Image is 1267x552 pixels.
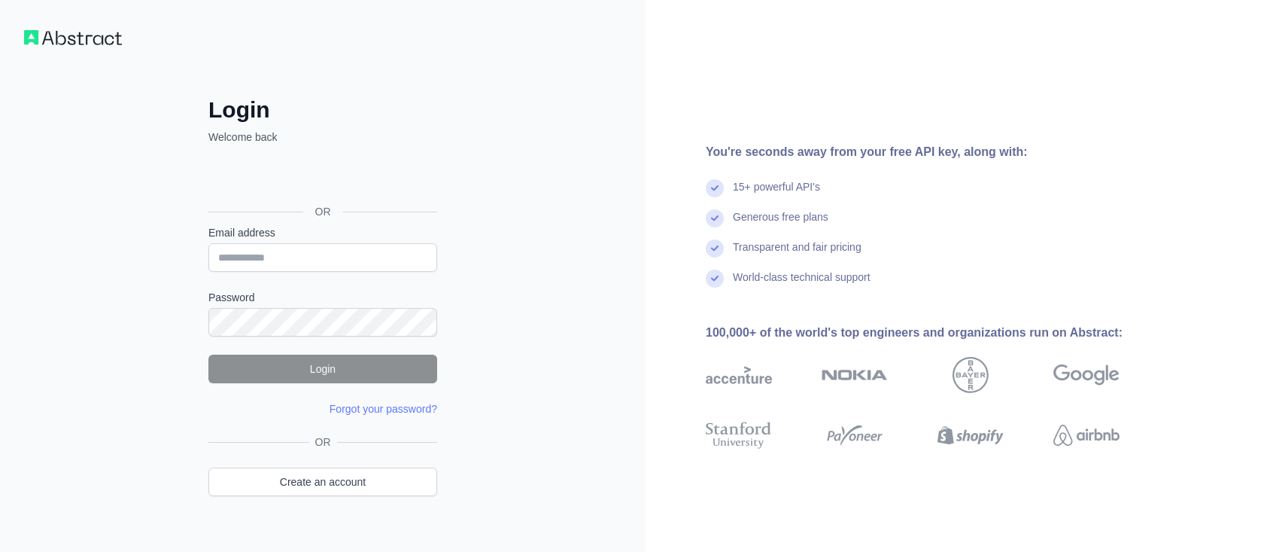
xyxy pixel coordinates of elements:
[733,179,820,209] div: 15+ powerful API's
[706,179,724,197] img: check mark
[208,225,437,240] label: Email address
[1053,419,1120,452] img: airbnb
[733,239,861,270] div: Transparent and fair pricing
[937,419,1004,452] img: shopify
[201,161,442,194] iframe: Sign in with Google Button
[706,209,724,227] img: check mark
[733,270,870,300] div: World-class technical support
[330,403,437,415] a: Forgot your password?
[24,30,122,45] img: Workflow
[208,468,437,496] a: Create an account
[706,357,772,393] img: accenture
[303,204,343,219] span: OR
[309,435,337,450] span: OR
[822,419,888,452] img: payoneer
[706,270,724,288] img: check mark
[208,96,437,124] h2: Login
[208,355,437,383] button: Login
[706,324,1168,342] div: 100,000+ of the world's top engineers and organizations run on Abstract:
[706,239,724,258] img: check mark
[706,143,1168,161] div: You're seconds away from your free API key, along with:
[953,357,989,393] img: bayer
[1053,357,1120,393] img: google
[208,130,437,145] p: Welcome back
[733,209,828,239] div: Generous free plans
[208,290,437,305] label: Password
[822,357,888,393] img: nokia
[706,419,772,452] img: stanford university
